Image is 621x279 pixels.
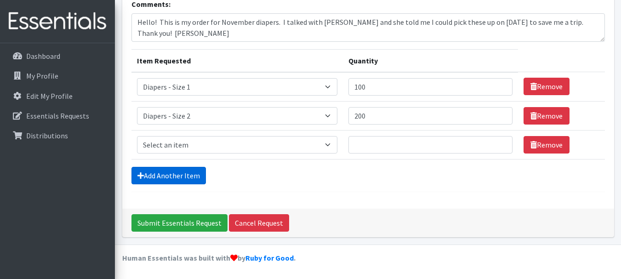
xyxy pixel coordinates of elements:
[26,91,73,101] p: Edit My Profile
[245,253,294,262] a: Ruby for Good
[524,107,570,125] a: Remove
[4,107,111,125] a: Essentials Requests
[131,49,343,72] th: Item Requested
[131,167,206,184] a: Add Another Item
[229,214,289,232] a: Cancel Request
[26,111,89,120] p: Essentials Requests
[4,87,111,105] a: Edit My Profile
[131,214,228,232] input: Submit Essentials Request
[524,78,570,95] a: Remove
[4,47,111,65] a: Dashboard
[4,126,111,145] a: Distributions
[524,136,570,154] a: Remove
[26,51,60,61] p: Dashboard
[122,253,296,262] strong: Human Essentials was built with by .
[343,49,518,72] th: Quantity
[4,67,111,85] a: My Profile
[4,6,111,37] img: HumanEssentials
[26,131,68,140] p: Distributions
[26,71,58,80] p: My Profile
